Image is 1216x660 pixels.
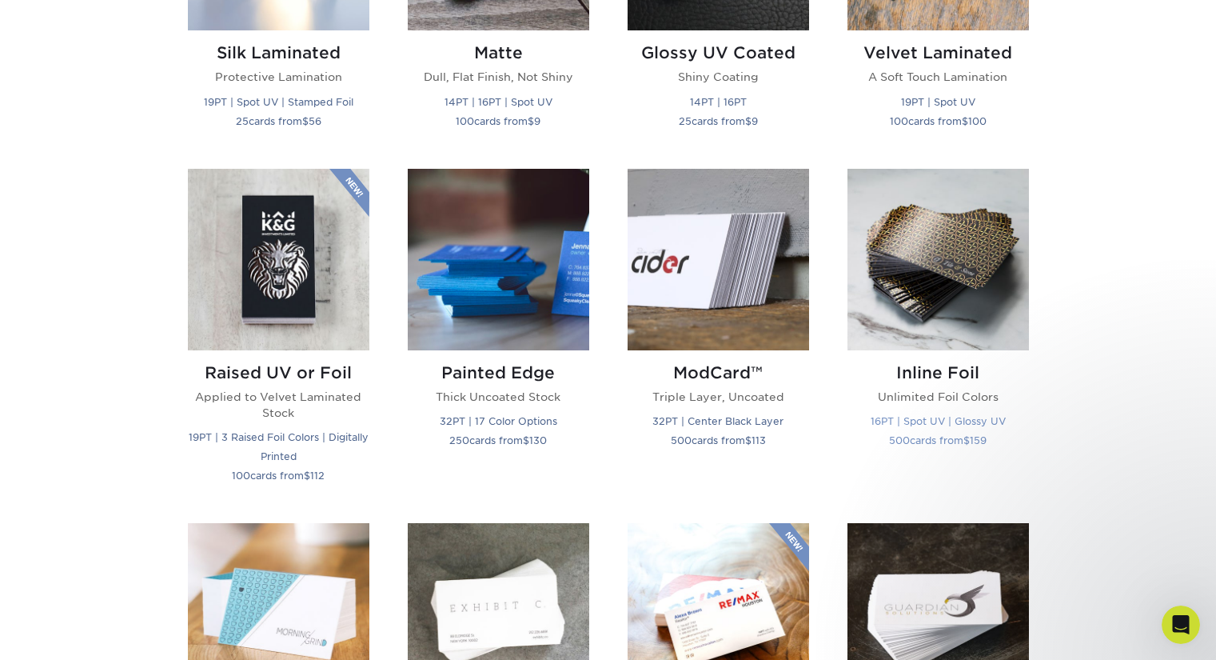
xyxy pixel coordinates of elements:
span: $ [745,434,752,446]
small: 19PT | 3 Raised Foil Colors | Digitally Printed [189,431,369,462]
h2: Inline Foil [847,363,1029,382]
span: $ [302,115,309,127]
small: cards from [679,115,758,127]
span: 100 [456,115,474,127]
h2: Silk Laminated [188,43,369,62]
p: Shiny Coating [628,69,809,85]
span: 100 [232,470,250,482]
span: 100 [890,115,908,127]
a: Inline Foil Business Cards Inline Foil Unlimited Foil Colors 16PT | Spot UV | Glossy UV 500cards ... [847,169,1029,505]
span: 9 [752,115,758,127]
h2: ModCard™ [628,363,809,382]
p: Thick Uncoated Stock [408,389,589,405]
img: New Product [769,523,809,571]
a: Painted Edge Business Cards Painted Edge Thick Uncoated Stock 32PT | 17 Color Options 250cards fr... [408,169,589,505]
img: Raised UV or Foil Business Cards [188,169,369,350]
h2: Raised UV or Foil [188,363,369,382]
small: cards from [671,434,766,446]
small: cards from [889,434,987,446]
span: 25 [679,115,692,127]
small: cards from [890,115,987,127]
span: 56 [309,115,321,127]
small: 14PT | 16PT | Spot UV [445,96,552,108]
p: Applied to Velvet Laminated Stock [188,389,369,422]
span: 100 [968,115,987,127]
small: 32PT | Center Black Layer [652,415,783,427]
span: $ [962,115,968,127]
small: 16PT | Spot UV | Glossy UV [871,415,1006,427]
a: Raised UV or Foil Business Cards Raised UV or Foil Applied to Velvet Laminated Stock 19PT | 3 Rai... [188,169,369,505]
h2: Glossy UV Coated [628,43,809,62]
span: 112 [310,470,325,482]
span: 159 [970,434,987,446]
img: Inline Foil Business Cards [847,169,1029,350]
span: $ [528,115,534,127]
span: 250 [449,434,469,446]
span: $ [523,434,529,446]
small: 32PT | 17 Color Options [440,415,557,427]
img: Painted Edge Business Cards [408,169,589,350]
span: 130 [529,434,547,446]
small: cards from [456,115,540,127]
img: ModCard™ Business Cards [628,169,809,350]
span: 25 [236,115,249,127]
img: New Product [329,169,369,217]
span: 500 [671,434,692,446]
p: Unlimited Foil Colors [847,389,1029,405]
small: cards from [449,434,547,446]
small: 14PT | 16PT [690,96,747,108]
span: $ [963,434,970,446]
span: $ [745,115,752,127]
h2: Painted Edge [408,363,589,382]
small: 19PT | Spot UV | Stamped Foil [204,96,353,108]
a: ModCard™ Business Cards ModCard™ Triple Layer, Uncoated 32PT | Center Black Layer 500cards from$113 [628,169,809,505]
p: Dull, Flat Finish, Not Shiny [408,69,589,85]
iframe: Intercom live chat [1162,606,1200,644]
h2: Matte [408,43,589,62]
small: 19PT | Spot UV [901,96,975,108]
small: cards from [236,115,321,127]
p: Protective Lamination [188,69,369,85]
p: Triple Layer, Uncoated [628,389,809,405]
span: $ [304,470,310,482]
small: cards from [232,470,325,482]
span: 500 [889,434,910,446]
span: 9 [534,115,540,127]
span: 113 [752,434,766,446]
p: A Soft Touch Lamination [847,69,1029,85]
h2: Velvet Laminated [847,43,1029,62]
